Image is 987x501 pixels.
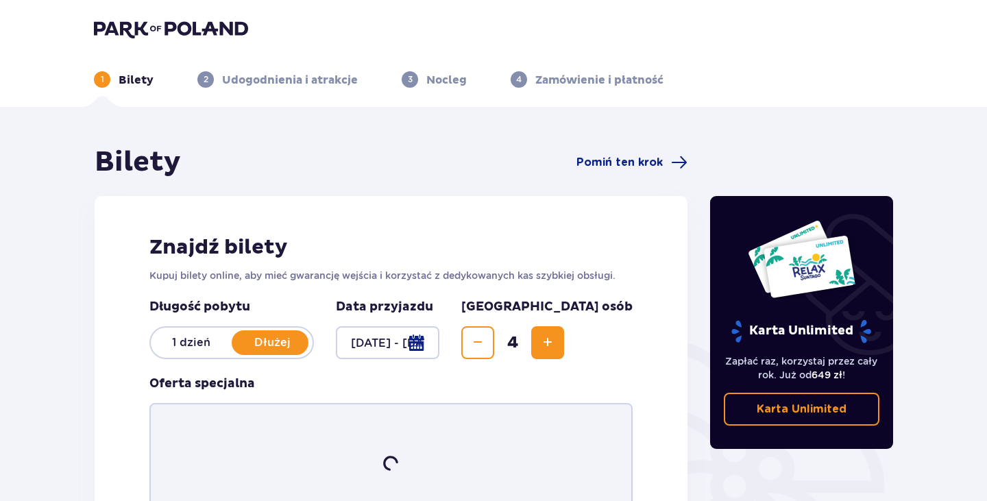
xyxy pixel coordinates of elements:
[378,451,403,476] img: loader
[119,73,154,88] p: Bilety
[535,73,663,88] p: Zamówienie i płatność
[101,73,104,86] p: 1
[94,19,248,38] img: Park of Poland logo
[204,73,208,86] p: 2
[426,73,467,88] p: Nocleg
[149,299,314,315] p: Długość pobytu
[222,73,358,88] p: Udogodnienia i atrakcje
[95,145,181,180] h1: Bilety
[516,73,522,86] p: 4
[531,326,564,359] button: Increase
[232,335,313,350] p: Dłużej
[730,319,873,343] p: Karta Unlimited
[576,154,687,171] a: Pomiń ten krok
[151,335,232,350] p: 1 dzień
[408,73,413,86] p: 3
[461,326,494,359] button: Decrease
[724,393,880,426] a: Karta Unlimited
[336,299,433,315] p: Data przyjazdu
[812,369,842,380] span: 649 zł
[149,234,633,260] h2: Znajdź bilety
[757,402,846,417] p: Karta Unlimited
[461,299,633,315] p: [GEOGRAPHIC_DATA] osób
[724,354,880,382] p: Zapłać raz, korzystaj przez cały rok. Już od !
[576,155,663,170] span: Pomiń ten krok
[149,269,633,282] p: Kupuj bilety online, aby mieć gwarancję wejścia i korzystać z dedykowanych kas szybkiej obsługi.
[149,376,255,392] p: Oferta specjalna
[497,332,528,353] span: 4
